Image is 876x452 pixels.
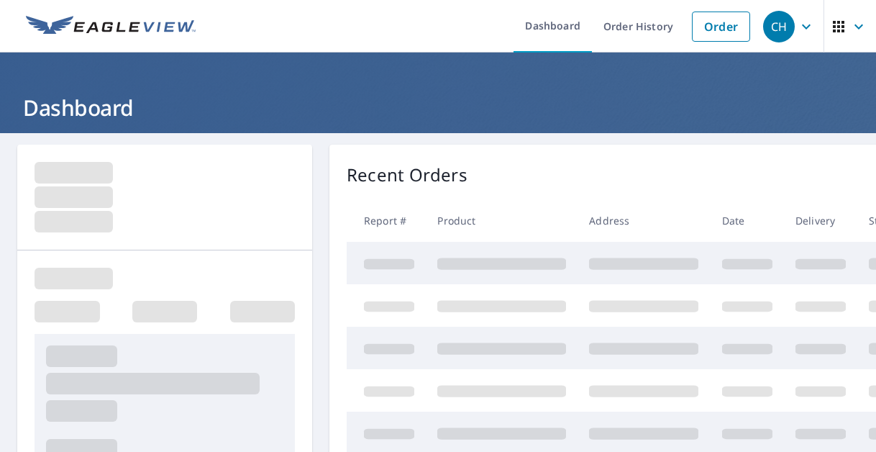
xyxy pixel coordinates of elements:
th: Delivery [784,199,857,242]
img: EV Logo [26,16,196,37]
th: Report # [347,199,426,242]
a: Order [692,12,750,42]
th: Address [578,199,710,242]
div: CH [763,11,795,42]
th: Date [711,199,784,242]
h1: Dashboard [17,93,859,122]
th: Product [426,199,578,242]
p: Recent Orders [347,162,467,188]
